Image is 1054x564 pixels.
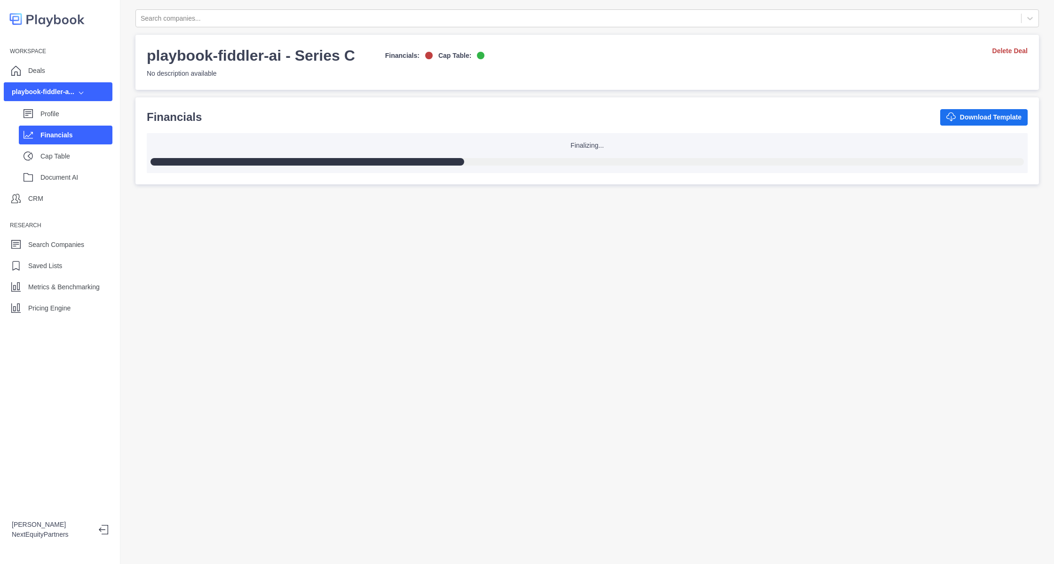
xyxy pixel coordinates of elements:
[28,303,71,313] p: Pricing Engine
[40,109,112,119] p: Profile
[28,66,45,76] p: Deals
[992,46,1028,56] a: Delete Deal
[40,130,112,140] p: Financials
[28,240,84,250] p: Search Companies
[147,69,484,79] p: No description available
[147,46,355,65] h3: playbook-fiddler-ai - Series C
[571,141,604,151] p: Finalizing...
[940,109,1028,126] button: Download Template
[438,51,472,61] p: Cap Table:
[28,261,62,271] p: Saved Lists
[40,151,112,161] p: Cap Table
[28,282,100,292] p: Metrics & Benchmarking
[9,9,85,29] img: logo-colored
[385,51,420,61] p: Financials:
[425,52,433,59] img: off-logo
[12,87,74,97] div: playbook-fiddler-a...
[28,194,43,204] p: CRM
[477,52,484,59] img: on-logo
[12,520,91,530] p: [PERSON_NAME]
[12,530,91,540] p: NextEquityPartners
[40,173,112,183] p: Document AI
[147,109,202,126] p: Financials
